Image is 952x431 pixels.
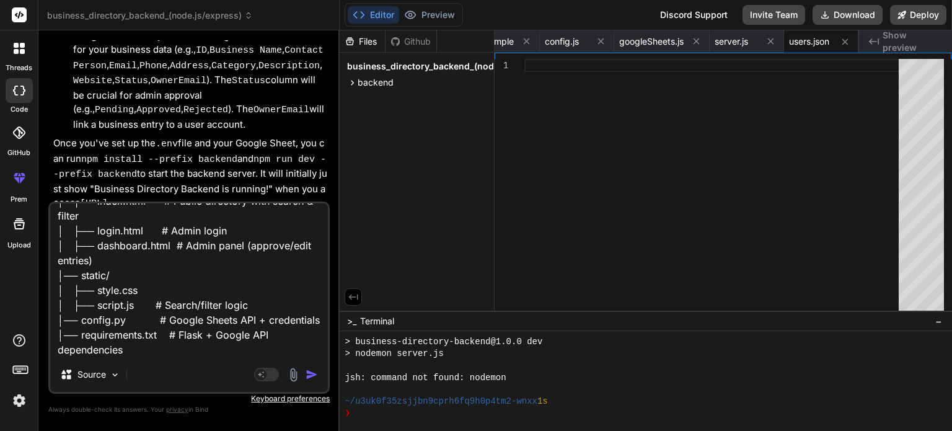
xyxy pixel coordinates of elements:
[183,105,228,115] code: Rejected
[813,5,883,25] button: Download
[110,370,120,380] img: Pick Models
[170,61,209,71] code: Address
[345,348,443,360] span: > nodemon server.js
[9,390,30,411] img: settings
[743,5,805,25] button: Invite Team
[537,396,548,407] span: 1s
[73,45,329,71] code: Contact Person
[258,61,320,71] code: Description
[360,315,394,327] span: Terminal
[11,104,28,115] label: code
[136,105,181,115] code: Approved
[715,35,748,48] span: server.js
[7,148,30,158] label: GitHub
[11,194,27,205] label: prem
[73,30,166,42] strong: Google Sheet Setup:
[156,139,178,149] code: .env
[166,406,188,413] span: privacy
[48,394,330,404] p: Keyboard preferences
[81,154,237,165] code: npm install --prefix backend
[345,372,506,384] span: jsh: command not found: nodemon
[139,61,167,71] code: Phone
[73,76,112,86] code: Website
[883,29,942,54] span: Show preview
[77,368,106,381] p: Source
[50,203,328,357] textarea: business-directory-mvp/ │── app.py # Flask app (routes) │── templates/ │ ├── index.html # Public ...
[47,9,253,22] span: business_directory_backend_(node.js/express)
[115,76,148,86] code: Status
[933,311,945,331] button: −
[306,368,318,381] img: icon
[348,6,399,24] button: Editor
[7,240,31,251] label: Upload
[340,35,385,48] div: Files
[789,35,829,48] span: users.json
[286,368,301,382] img: attachment
[358,76,394,89] span: backend
[545,35,579,48] span: config.js
[6,63,32,73] label: threads
[253,105,309,115] code: OwnerEmail
[80,198,108,209] code: [URL]
[232,76,265,86] code: Status
[63,29,327,132] li: Create a Google Sheet with columns for your business data (e.g., , , , , , , , , , , ). The colum...
[196,45,207,56] code: ID
[345,336,542,348] span: > business-directory-backend@1.0.0 dev
[151,76,206,86] code: OwnerEmail
[345,407,351,419] span: ❯
[890,5,946,25] button: Deploy
[345,396,537,407] span: ~/u3uk0f35zsjjbn9cprh6fq9h0p4tm2-wnxx
[619,35,684,48] span: googleSheets.js
[399,6,460,24] button: Preview
[935,315,942,327] span: −
[48,404,330,415] p: Always double-check its answers. Your in Bind
[347,60,549,73] span: business_directory_backend_(node.js/express)
[495,59,508,72] div: 1
[653,5,735,25] div: Discord Support
[211,61,256,71] code: Category
[53,136,327,211] p: Once you've set up the file and your Google Sheet, you can run and to start the backend server. I...
[386,35,436,48] div: Github
[209,45,282,56] code: Business Name
[347,315,356,327] span: >_
[109,61,137,71] code: Email
[95,105,134,115] code: Pending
